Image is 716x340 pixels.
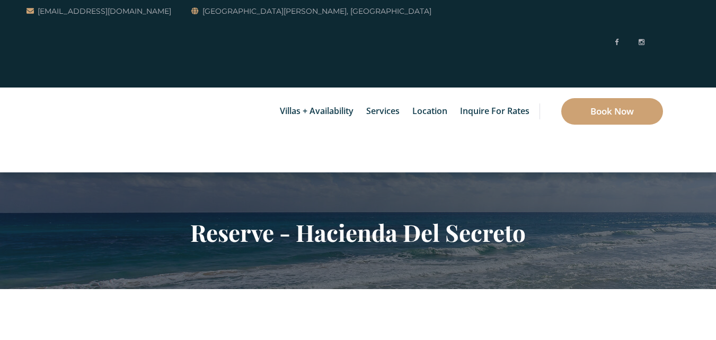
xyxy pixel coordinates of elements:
[26,5,171,18] a: [EMAIL_ADDRESS][DOMAIN_NAME]
[407,88,453,135] a: Location
[655,3,663,83] img: svg%3E
[48,219,668,246] h2: Reserve - Hacienda Del Secreto
[26,90,77,170] img: Awesome Logo
[455,88,535,135] a: Inquire for Rates
[561,98,663,125] a: Book Now
[275,88,359,135] a: Villas + Availability
[191,5,431,18] a: [GEOGRAPHIC_DATA][PERSON_NAME], [GEOGRAPHIC_DATA]
[361,88,405,135] a: Services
